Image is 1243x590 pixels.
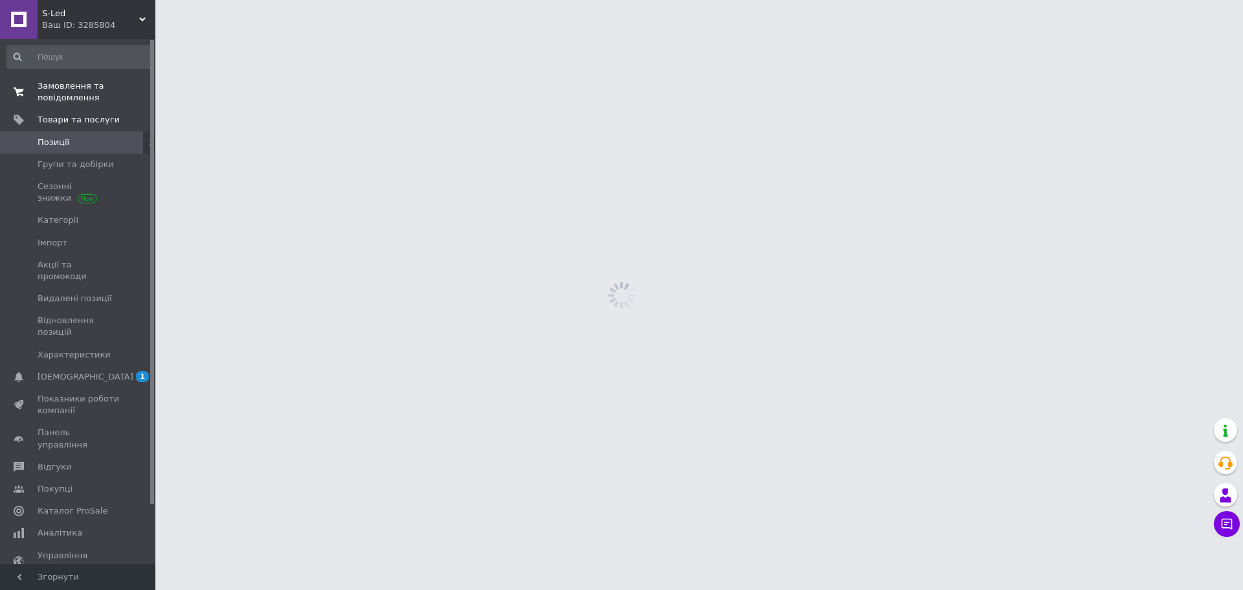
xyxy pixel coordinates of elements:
span: Панель управління [38,427,120,450]
span: Видалені позиції [38,293,112,304]
span: Позиції [38,137,69,148]
span: Імпорт [38,237,67,249]
span: Групи та добірки [38,159,114,170]
span: Каталог ProSale [38,505,107,517]
span: S-Led [42,8,139,19]
span: 1 [136,371,149,382]
div: Ваш ID: 3285804 [42,19,155,31]
span: Управління сайтом [38,550,120,573]
span: Категорії [38,214,78,226]
span: Аналітика [38,527,82,539]
span: [DEMOGRAPHIC_DATA] [38,371,133,383]
input: Пошук [6,45,153,69]
span: Відновлення позицій [38,315,120,338]
span: Сезонні знижки [38,181,120,204]
span: Замовлення та повідомлення [38,80,120,104]
span: Покупці [38,483,73,495]
span: Відгуки [38,461,71,473]
button: Чат з покупцем [1214,511,1240,537]
span: Товари та послуги [38,114,120,126]
span: Акції та промокоди [38,259,120,282]
span: Показники роботи компанії [38,393,120,416]
span: Характеристики [38,349,111,361]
